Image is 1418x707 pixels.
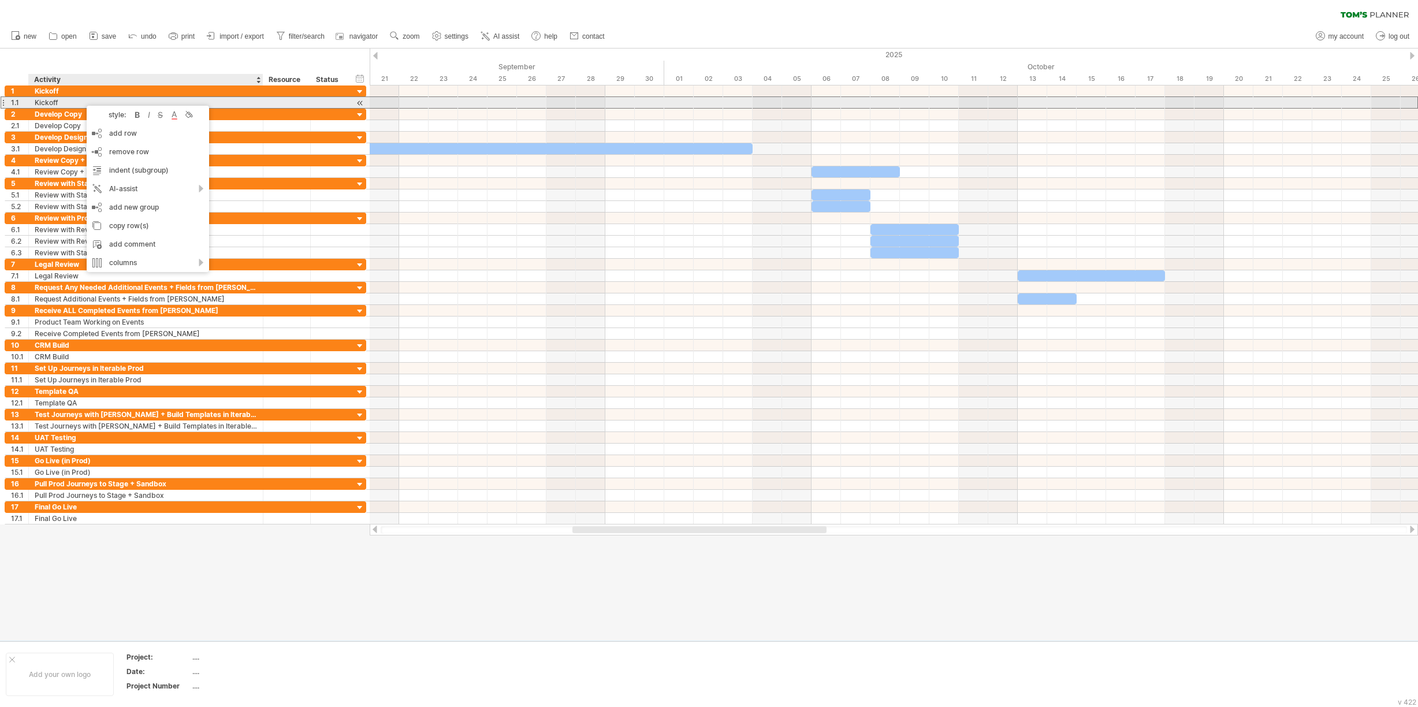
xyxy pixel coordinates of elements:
[1106,73,1136,85] div: Thursday, 16 October 2025
[316,74,341,85] div: Status
[11,501,28,512] div: 17
[125,29,160,44] a: undo
[35,432,257,443] div: UAT Testing
[1313,29,1367,44] a: my account
[812,73,841,85] div: Monday, 6 October 2025
[11,455,28,466] div: 15
[35,374,257,385] div: Set Up Journeys in Iterable Prod
[35,282,257,293] div: Request Any Needed Additional Events + Fields from [PERSON_NAME]
[11,421,28,431] div: 13.1
[91,110,132,119] div: style:
[429,73,458,85] div: Tuesday, 23 September 2025
[11,351,28,362] div: 10.1
[1328,32,1364,40] span: my account
[6,653,114,696] div: Add your own logo
[11,143,28,154] div: 3.1
[35,120,257,131] div: Develop Copy
[11,409,28,420] div: 13
[35,259,257,270] div: Legal Review
[273,29,328,44] a: filter/search
[605,73,635,85] div: Monday, 29 September 2025
[35,351,257,362] div: CRM Build
[87,198,209,217] div: add new group
[11,305,28,316] div: 9
[35,236,257,247] div: Review with Reviewer: [PERSON_NAME]
[192,681,289,691] div: ....
[11,178,28,189] div: 5
[753,73,782,85] div: Saturday, 4 October 2025
[24,32,36,40] span: new
[1253,73,1283,85] div: Tuesday, 21 October 2025
[582,32,605,40] span: contact
[493,32,519,40] span: AI assist
[576,73,605,85] div: Sunday, 28 September 2025
[192,652,289,662] div: ....
[1312,73,1342,85] div: Thursday, 23 October 2025
[126,681,190,691] div: Project Number
[11,432,28,443] div: 14
[166,29,198,44] a: print
[458,73,487,85] div: Wednesday, 24 September 2025
[11,201,28,212] div: 5.2
[11,213,28,224] div: 6
[35,132,257,143] div: Develop Design
[35,270,257,281] div: Legal Review
[87,124,209,143] div: add row
[11,386,28,397] div: 12
[11,155,28,166] div: 4
[35,224,257,235] div: Review with Reviewer: [PERSON_NAME]
[61,32,77,40] span: open
[723,73,753,85] div: Friday, 3 October 2025
[11,109,28,120] div: 2
[269,74,304,85] div: Resource
[349,32,378,40] span: navigator
[35,189,257,200] div: Review with Stakeholder: [PERSON_NAME]
[126,652,190,662] div: Project:
[35,247,257,258] div: Review with Stakeholder: [PERSON_NAME]
[370,73,399,85] div: Sunday, 21 September 2025
[355,97,366,109] div: scroll to activity
[35,467,257,478] div: Go Live (in Prod)
[141,32,157,40] span: undo
[900,73,929,85] div: Thursday, 9 October 2025
[567,29,608,44] a: contact
[1373,29,1413,44] a: log out
[35,85,257,96] div: Kickoff
[429,29,472,44] a: settings
[35,293,257,304] div: Request Additional Events + Fields from [PERSON_NAME]
[35,201,257,212] div: Review with Stakeholder: [PERSON_NAME]
[35,501,257,512] div: Final Go Live
[959,73,988,85] div: Saturday, 11 October 2025
[529,29,561,44] a: help
[87,180,209,198] div: AI-assist
[399,73,429,85] div: Monday, 22 September 2025
[11,317,28,328] div: 9.1
[11,490,28,501] div: 16.1
[35,455,257,466] div: Go Live (in Prod)
[1136,73,1165,85] div: Friday, 17 October 2025
[1342,73,1371,85] div: Friday, 24 October 2025
[46,29,80,44] a: open
[35,143,257,154] div: Develop Design
[11,247,28,258] div: 6.3
[11,340,28,351] div: 10
[11,467,28,478] div: 15.1
[11,270,28,281] div: 7.1
[11,363,28,374] div: 11
[478,29,523,44] a: AI assist
[11,132,28,143] div: 3
[11,189,28,200] div: 5.1
[8,29,40,44] a: new
[35,490,257,501] div: Pull Prod Journeys to Stage + Sandbox
[334,29,381,44] a: navigator
[35,409,257,420] div: Test Journeys with [PERSON_NAME] + Build Templates in Iterable Prod
[403,32,419,40] span: zoom
[11,120,28,131] div: 2.1
[35,444,257,455] div: UAT Testing
[11,293,28,304] div: 8.1
[87,254,209,272] div: columns
[11,166,28,177] div: 4.1
[35,166,257,177] div: Review Copy + Design (Internal)
[544,32,557,40] span: help
[1389,32,1409,40] span: log out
